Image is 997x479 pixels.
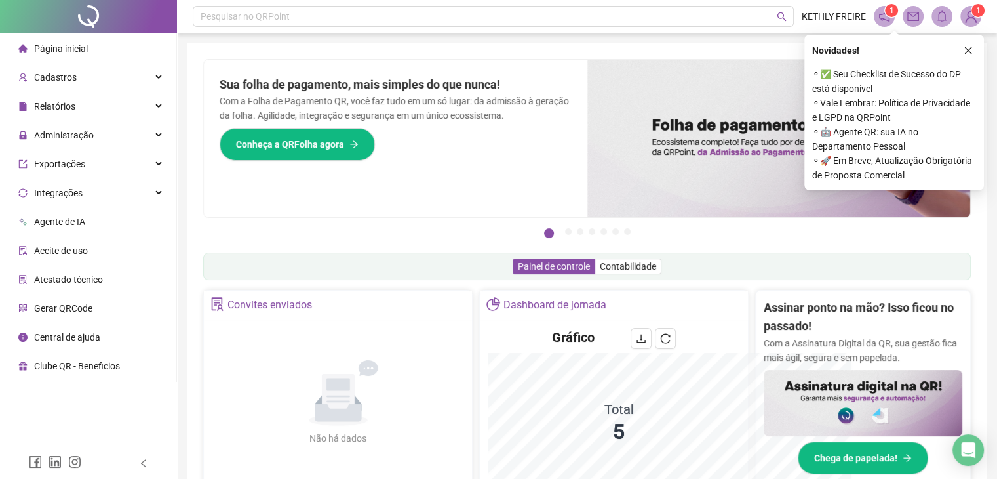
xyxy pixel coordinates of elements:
p: Com a Folha de Pagamento QR, você faz tudo em um só lugar: da admissão à geração da folha. Agilid... [220,94,572,123]
span: bell [936,10,948,22]
span: pie-chart [486,297,500,311]
h4: Gráfico [552,328,595,346]
span: mail [907,10,919,22]
span: solution [18,275,28,284]
span: reload [660,333,671,344]
span: search [777,12,787,22]
span: notification [878,10,890,22]
img: 82759 [961,7,981,26]
span: ⚬ ✅ Seu Checklist de Sucesso do DP está disponível [812,67,976,96]
p: Com a Assinatura Digital da QR, sua gestão fica mais ágil, segura e sem papelada. [764,336,962,365]
button: Conheça a QRFolha agora [220,128,375,161]
span: Gerar QRCode [34,303,92,314]
span: instagram [68,455,81,469]
button: Chega de papelada! [798,442,928,474]
span: lock [18,131,28,140]
span: Página inicial [34,43,88,54]
button: 2 [565,228,572,235]
span: Administração [34,130,94,140]
div: Convites enviados [227,294,312,316]
span: Cadastros [34,72,77,83]
span: Novidades ! [812,43,859,58]
span: ⚬ Vale Lembrar: Política de Privacidade e LGPD na QRPoint [812,96,976,125]
span: user-add [18,73,28,82]
span: Chega de papelada! [814,451,897,465]
span: audit [18,246,28,255]
span: Painel de controle [518,261,590,272]
img: banner%2F8d14a306-6205-4263-8e5b-06e9a85ad873.png [587,60,971,217]
div: Dashboard de jornada [503,294,606,316]
button: 5 [600,228,607,235]
span: solution [210,297,224,311]
sup: Atualize o seu contato no menu Meus Dados [971,4,985,17]
button: 3 [577,228,583,235]
span: file [18,102,28,111]
span: Agente de IA [34,217,85,227]
h2: Assinar ponto na mão? Isso ficou no passado! [764,299,962,336]
sup: 1 [885,4,898,17]
span: Central de ajuda [34,332,100,343]
div: Não há dados [278,431,399,446]
span: Aceite de uso [34,245,88,256]
span: gift [18,362,28,371]
button: 6 [612,228,619,235]
span: arrow-right [349,140,359,149]
span: qrcode [18,304,28,313]
span: ⚬ 🤖 Agente QR: sua IA no Departamento Pessoal [812,125,976,154]
span: close [964,46,973,55]
span: home [18,44,28,53]
span: export [18,159,28,169]
span: Atestado técnico [34,274,103,285]
span: linkedin [49,455,62,469]
span: download [636,333,646,344]
span: Conheça a QRFolha agora [236,137,344,152]
span: info-circle [18,333,28,342]
div: Open Intercom Messenger [952,434,984,466]
button: 1 [544,228,554,238]
h2: Sua folha de pagamento, mais simples do que nunca! [220,75,572,94]
span: facebook [29,455,42,469]
span: Contabilidade [600,261,656,272]
span: left [139,459,148,468]
button: 4 [589,228,595,235]
span: arrow-right [903,453,912,463]
span: Integrações [34,188,83,198]
span: Clube QR - Beneficios [34,361,120,371]
button: 7 [624,228,631,235]
span: 1 [976,6,981,15]
span: ⚬ 🚀 Em Breve, Atualização Obrigatória de Proposta Comercial [812,154,976,182]
span: Exportações [34,159,85,169]
img: banner%2F02c71560-61a6-44d4-94b9-c8ab97240462.png [764,370,962,436]
span: 1 [889,6,894,15]
span: KETHLY FREIRE [802,9,866,24]
span: Relatórios [34,101,75,112]
span: sync [18,188,28,198]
